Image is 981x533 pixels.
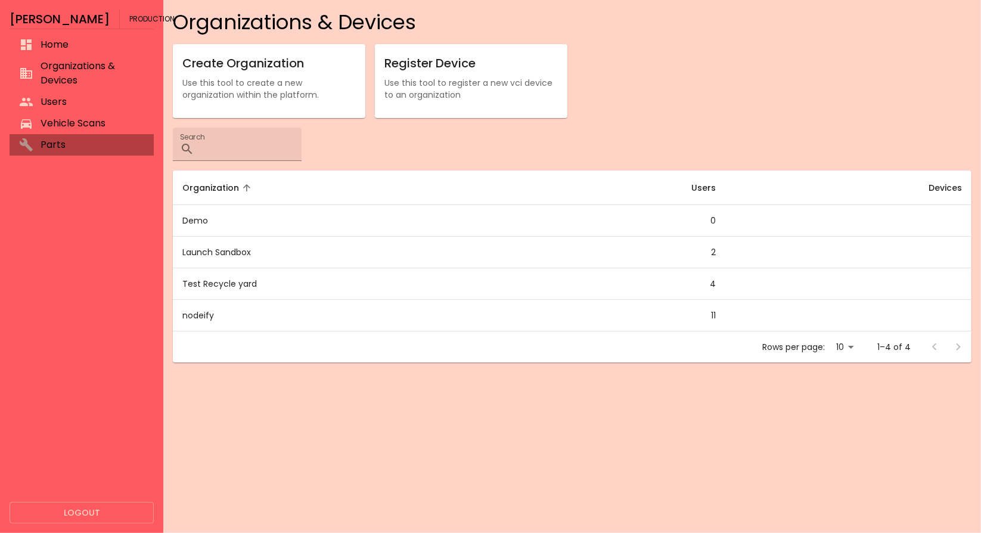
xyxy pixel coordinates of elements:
td: nodeify [173,300,511,331]
span: Parts [41,138,144,152]
span: Users [676,181,716,195]
td: Test Recycle yard [173,268,511,300]
span: Users [41,95,144,109]
span: Organizations & Devices [41,59,144,88]
td: 0 [512,205,725,237]
div: 10 [830,339,858,356]
h4: Organizations & Devices [173,10,971,35]
td: Launch Sandbox [173,237,511,268]
td: 2 [512,237,725,268]
p: Rows per page: [762,341,825,353]
span: Organization [182,181,254,195]
span: Production [129,10,175,29]
span: Vehicle Scans [41,116,144,131]
h6: Register Device [384,54,558,73]
td: Demo [173,205,511,237]
h6: [PERSON_NAME] [10,10,110,29]
label: Search [180,132,205,142]
button: Logout [10,502,154,524]
span: Home [41,38,144,52]
td: 11 [512,300,725,331]
td: 4 [512,268,725,300]
h6: Create Organization [182,54,356,73]
p: Use this tool to create a new organization within the platform. [182,77,356,101]
span: Devices [913,181,962,195]
p: Use this tool to register a new vci device to an organization [384,77,558,101]
p: 1–4 of 4 [877,341,911,353]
